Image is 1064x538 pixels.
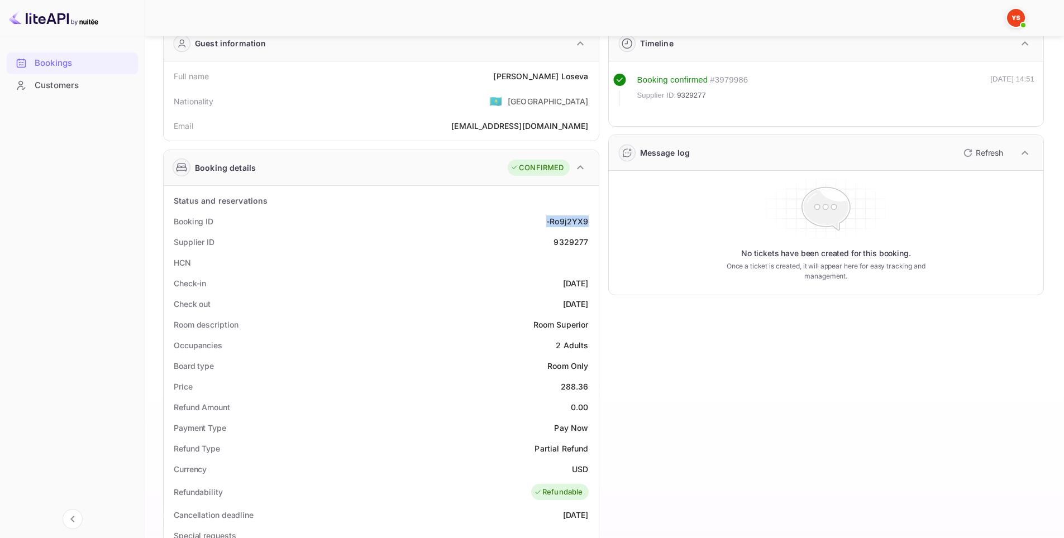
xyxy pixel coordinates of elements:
button: Collapse navigation [63,509,83,529]
div: Booking details [195,162,256,174]
div: 9329277 [554,236,588,248]
div: Booking ID [174,215,213,227]
div: Message log [640,147,690,158]
div: Customers [35,79,132,92]
div: Customers [7,75,138,97]
div: HCN [174,257,191,268]
div: Timeline [640,37,674,49]
div: 288.36 [561,381,589,392]
p: No tickets have been created for this booking. [741,248,911,259]
div: Room Only [547,360,588,372]
div: [GEOGRAPHIC_DATA] [508,95,589,107]
div: Refundable [534,487,583,498]
a: Bookings [7,52,138,73]
div: Price [174,381,193,392]
span: Supplier ID: [637,90,676,101]
div: 0.00 [571,401,589,413]
div: Pay Now [554,422,588,434]
div: Refundability [174,486,223,498]
div: Supplier ID [174,236,214,248]
div: [DATE] 14:51 [990,74,1034,106]
img: Yandex Support [1007,9,1025,27]
div: Nationality [174,95,214,107]
span: United States [489,91,502,111]
div: [DATE] [563,277,589,289]
div: Room Superior [533,319,589,330]
div: Refund Type [174,443,220,454]
div: Guest information [195,37,266,49]
div: Bookings [35,57,132,70]
button: Refresh [957,144,1008,162]
div: -Ro9j2YX9 [546,215,588,227]
div: Status and reservations [174,195,268,206]
div: Refund Amount [174,401,230,413]
div: Occupancies [174,339,222,351]
div: Room description [174,319,238,330]
div: Board type [174,360,214,372]
div: 2 Adults [556,339,588,351]
div: Bookings [7,52,138,74]
img: LiteAPI logo [9,9,98,27]
div: Booking confirmed [637,74,708,87]
div: Check-in [174,277,206,289]
p: Once a ticket is created, it will appear here for easy tracking and management. [709,261,943,281]
a: Customers [7,75,138,95]
span: 9329277 [677,90,706,101]
div: Cancellation deadline [174,509,254,521]
div: [DATE] [563,298,589,310]
div: [PERSON_NAME] Loseva [493,70,588,82]
div: Full name [174,70,209,82]
div: Payment Type [174,422,226,434]
div: Currency [174,463,207,475]
p: Refresh [976,147,1003,158]
div: # 3979986 [710,74,748,87]
div: CONFIRMED [510,162,564,174]
div: [EMAIL_ADDRESS][DOMAIN_NAME] [451,120,588,132]
div: USD [572,463,588,475]
div: Check out [174,298,211,310]
div: [DATE] [563,509,589,521]
div: Email [174,120,193,132]
div: Partial Refund [535,443,588,454]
